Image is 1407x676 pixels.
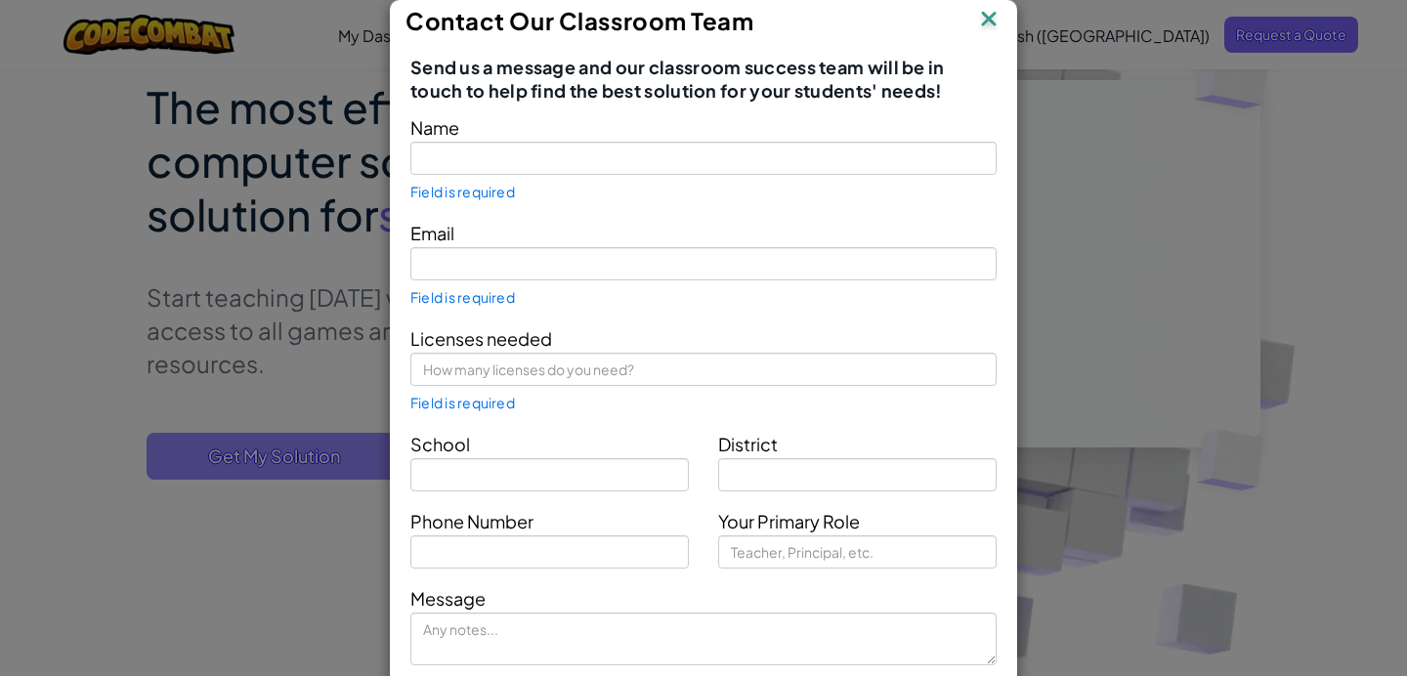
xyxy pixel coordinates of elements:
span: Name [410,116,459,139]
span: School [410,433,470,455]
span: Email [410,222,454,244]
input: Teacher, Principal, etc. [718,535,997,569]
span: Message [410,587,486,610]
img: IconClose.svg [976,6,1002,35]
span: District [718,433,778,455]
span: Field is required [410,289,515,305]
span: Contact Our Classroom Team [405,6,754,35]
input: How many licenses do you need? [410,353,997,386]
span: Send us a message and our classroom success team will be in touch to help find the best solution ... [410,56,997,103]
span: Phone Number [410,510,533,532]
span: Field is required [410,184,515,199]
span: Your Primary Role [718,510,860,532]
span: Field is required [410,395,515,410]
span: Licenses needed [410,327,552,350]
